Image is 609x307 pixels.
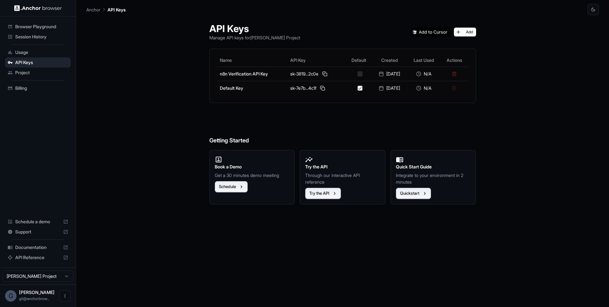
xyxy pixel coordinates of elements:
[209,34,300,41] p: Manage API keys for [PERSON_NAME] Project
[5,242,71,252] div: Documentation
[372,54,407,67] th: Created
[15,59,68,66] span: API Keys
[86,6,126,13] nav: breadcrumb
[15,254,61,261] span: API Reference
[5,32,71,42] div: Session History
[5,227,71,237] div: Support
[5,22,71,32] div: Browser Playground
[15,244,61,251] span: Documentation
[15,49,68,56] span: Usage
[215,181,248,193] button: Schedule
[454,28,476,36] button: Add
[290,70,343,78] div: sk-3819...2c0e
[5,57,71,68] div: API Keys
[5,83,71,93] div: Billing
[14,5,62,11] img: Anchor Logo
[305,188,341,199] button: Try the API
[215,172,290,179] p: Get a 30 minutes demo meeting
[5,252,71,263] div: API Reference
[15,23,68,30] span: Browser Playground
[319,84,326,92] button: Copy API key
[345,54,372,67] th: Default
[217,54,288,67] th: Name
[5,47,71,57] div: Usage
[410,28,450,36] img: Add anchorbrowser MCP server to Cursor
[86,6,101,13] p: Anchor
[407,54,441,67] th: Last Used
[396,188,431,199] button: Quickstart
[15,69,68,76] span: Project
[290,84,343,92] div: sk-7e7b...4c1f
[396,163,471,170] h2: Quick Start Guide
[108,6,126,13] p: API Keys
[215,163,290,170] h2: Book a Demo
[288,54,345,67] th: API Key
[5,290,16,302] div: G
[15,229,61,235] span: Support
[409,85,438,91] div: N/A
[209,23,300,34] h1: API Keys
[19,290,55,295] span: Gil Dankner
[5,217,71,227] div: Schedule a demo
[305,172,380,185] p: Through our interactive API reference
[15,219,61,225] span: Schedule a demo
[15,34,68,40] span: Session History
[305,163,380,170] h2: Try the API
[375,85,404,91] div: [DATE]
[5,68,71,78] div: Project
[375,71,404,77] div: [DATE]
[441,54,468,67] th: Actions
[59,290,71,302] button: Open menu
[409,71,438,77] div: N/A
[217,81,288,95] td: Default Key
[396,172,471,185] p: Integrate to your environment in 2 minutes
[19,296,50,301] span: gil@anchorbrowser.io
[321,70,329,78] button: Copy API key
[217,67,288,81] td: n8n Verification API Key
[209,111,476,145] h6: Getting Started
[15,85,68,91] span: Billing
